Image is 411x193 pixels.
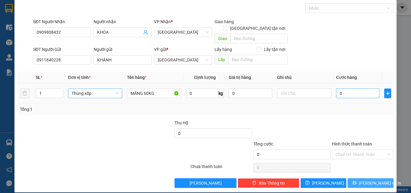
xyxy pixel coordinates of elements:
input: Dọc đường [230,34,288,43]
span: Định lượng [194,75,215,80]
span: Đà Lạt [158,55,209,64]
span: Lấy tận nơi [261,46,288,53]
input: Dọc đường [228,55,288,64]
div: Người gửi [94,46,152,53]
span: Giá trị hàng [229,75,251,80]
span: kg [218,89,224,98]
input: 0 [229,89,272,98]
span: Thùng xốp [72,89,119,98]
button: delete [20,89,29,98]
button: deleteXóa Thông tin [238,178,299,188]
input: Ghi Chú [277,89,331,98]
th: Ghi chú [275,72,334,83]
div: Tổng: 1 [20,106,159,113]
button: plus [384,89,391,98]
button: save[PERSON_NAME] [301,178,347,188]
span: SL [36,75,41,80]
span: Lấy [215,55,228,64]
span: printer [352,181,357,185]
div: Người nhận [94,18,152,25]
span: Cước hàng [336,75,357,80]
span: [PERSON_NAME] [190,180,222,186]
span: Đà Nẵng [158,28,209,37]
button: printer[PERSON_NAME] và In [348,178,394,188]
span: [PERSON_NAME] và In [359,180,401,186]
span: plus [385,91,391,96]
span: save [305,181,310,185]
span: user-add [143,30,148,35]
span: delete [252,181,256,185]
div: SĐT Người Nhận [33,18,91,25]
span: VP Nhận [154,19,171,24]
span: Giao [215,34,230,43]
span: Giao hàng [215,19,234,24]
span: Thu Hộ [175,120,188,125]
span: Tổng cước [253,142,273,146]
span: Lấy hàng [215,47,232,52]
input: VD: Bàn, Ghế [127,89,181,98]
div: SĐT Người Gửi [33,46,91,53]
span: Xóa Thông tin [259,180,285,186]
label: Hình thức thanh toán [332,142,372,146]
span: Đơn vị tính [68,75,91,80]
span: Tên hàng [127,75,147,80]
div: Chưa thanh toán [190,163,253,174]
button: [PERSON_NAME] [175,178,236,188]
span: [GEOGRAPHIC_DATA] tận nơi [228,25,288,32]
span: [PERSON_NAME] [312,180,344,186]
div: VP gửi [154,46,212,53]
